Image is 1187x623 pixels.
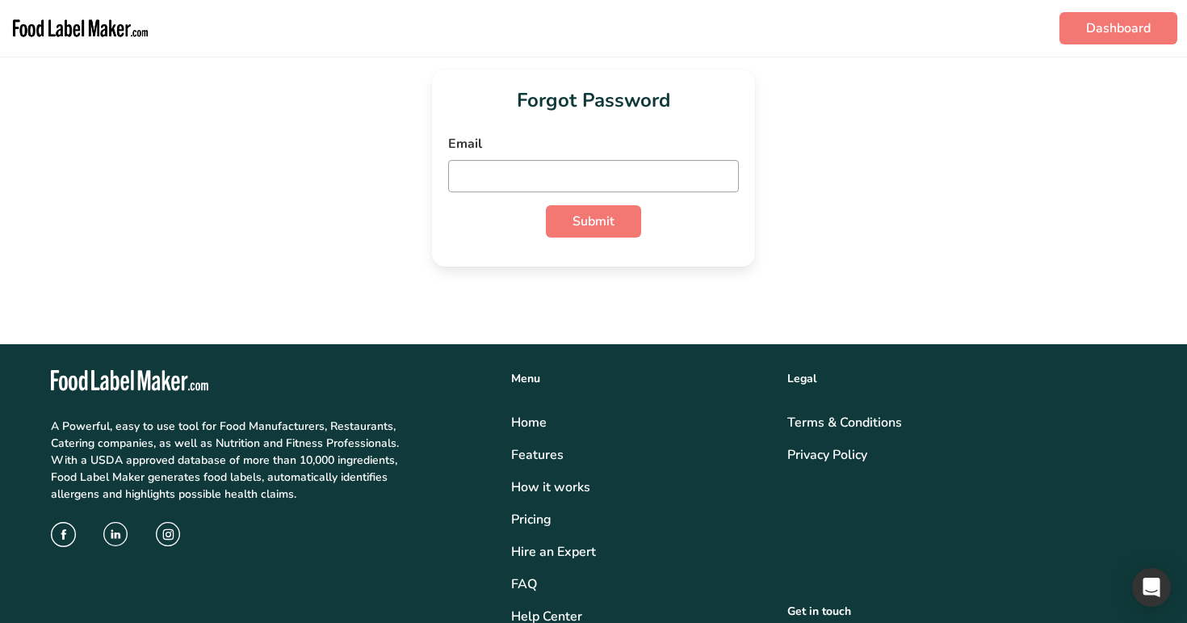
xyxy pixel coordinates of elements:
span: Submit [573,212,614,231]
p: A Powerful, easy to use tool for Food Manufacturers, Restaurants, Catering companies, as well as ... [51,418,404,503]
a: FAQ [511,575,768,594]
div: Menu [511,370,768,387]
div: How it works [511,478,768,497]
a: Pricing [511,510,768,529]
div: Open Intercom Messenger [1132,568,1171,607]
a: Home [511,413,768,432]
button: Submit [546,205,641,238]
a: Terms & Conditions [787,413,1136,432]
a: Features [511,445,768,465]
a: Dashboard [1059,12,1177,44]
label: Email [448,134,739,154]
h1: Forgot Password [448,86,739,115]
img: Food Label Maker [10,6,151,50]
div: Get in touch [787,603,1136,620]
div: Legal [787,370,1136,387]
a: Privacy Policy [787,445,1136,465]
a: Hire an Expert [511,542,768,562]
